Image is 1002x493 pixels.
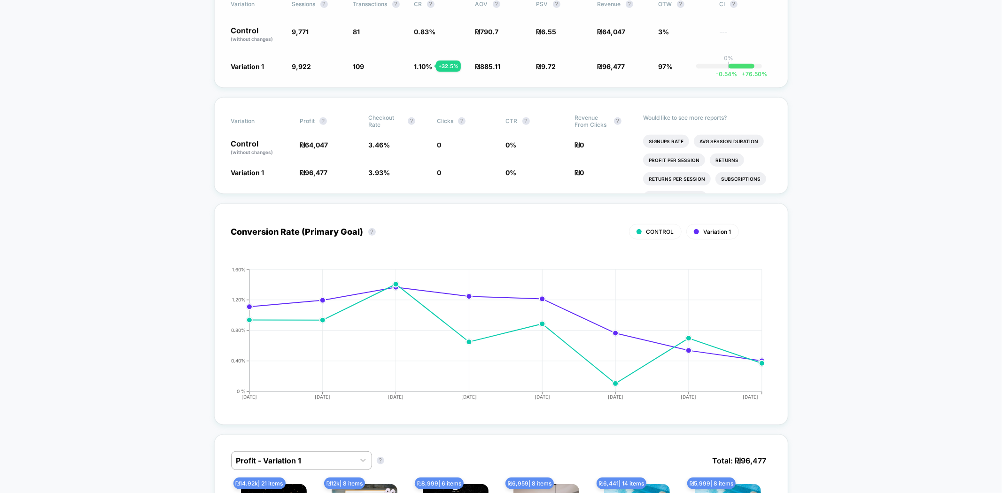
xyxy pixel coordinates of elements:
tspan: [DATE] [388,394,404,400]
span: Transactions [353,0,388,8]
button: ? [320,0,328,8]
span: AOV [475,0,488,8]
li: Returns Per Session [643,172,711,185]
button: ? [392,0,400,8]
span: ₪ 14.92k | 21 items [233,478,286,489]
span: ₪ [536,28,557,36]
button: ? [614,117,621,125]
tspan: [DATE] [743,394,759,400]
span: ₪ 5,999 | 8 items [687,478,736,489]
tspan: 1.20% [232,297,246,302]
p: Control [231,27,283,43]
span: 0.83 % [414,28,436,36]
span: 3.93 % [368,169,390,177]
tspan: 1.60% [232,267,246,272]
span: ₪ 6,441 | 14 items [597,478,646,489]
li: Avg Session Duration [694,135,764,148]
span: Checkout Rate [368,114,403,128]
span: --- [720,29,771,43]
span: 81 [353,28,360,36]
span: ₪ [575,141,584,149]
tspan: [DATE] [315,394,330,400]
span: 790.7 [481,28,499,36]
p: 0% [724,54,734,62]
span: ₪ [475,28,499,36]
span: 885.11 [481,62,501,70]
span: CR [414,0,422,8]
span: 6.55 [542,28,557,36]
span: (without changes) [231,36,273,42]
p: | [728,62,730,69]
span: 96,477 [603,62,625,70]
span: Variation 1 [231,62,264,70]
span: OTW [659,0,710,8]
p: Control [231,140,290,156]
li: Signups Rate [643,135,689,148]
span: 3% [659,28,669,36]
span: 1.10 % [414,62,433,70]
li: Subscriptions Rate [643,191,707,204]
tspan: 0.40% [231,358,246,363]
span: (without changes) [231,149,273,155]
tspan: [DATE] [535,394,550,400]
span: Variation 1 [704,228,731,235]
span: ₪ [475,62,501,70]
span: 0 % [506,141,517,149]
span: Variation [231,0,283,8]
li: Profit Per Session [643,154,705,167]
span: Revenue [598,0,621,8]
span: 64,047 [305,141,328,149]
span: Sessions [292,0,316,8]
tspan: [DATE] [608,394,623,400]
tspan: [DATE] [681,394,697,400]
span: 9,922 [292,62,311,70]
span: Variation 1 [231,169,264,177]
span: 9.72 [542,62,556,70]
span: CI [720,0,771,8]
div: + 32.5 % [436,61,461,72]
tspan: [DATE] [461,394,477,400]
li: Returns [710,154,744,167]
button: ? [408,117,415,125]
span: 76.50 % [737,70,767,77]
button: ? [377,457,384,464]
span: ₪ 6,959 | 8 items [505,478,554,489]
button: ? [553,0,560,8]
span: 9,771 [292,28,309,36]
button: ? [522,117,530,125]
span: 97% [659,62,673,70]
tspan: [DATE] [241,394,257,400]
span: Revenue From Clicks [575,114,609,128]
span: ₪ [300,169,327,177]
span: ₪ 12k | 8 items [324,478,365,489]
button: ? [427,0,435,8]
button: ? [319,117,327,125]
span: Clicks [437,117,453,124]
button: ? [677,0,684,8]
span: 0 % [506,169,517,177]
span: CONTROL [646,228,674,235]
span: PSV [536,0,548,8]
div: CONVERSION_RATE [222,267,762,408]
span: ₪ [598,62,625,70]
span: + [742,70,746,77]
button: ? [368,228,376,236]
span: ₪ 8,999 | 6 items [415,478,464,489]
span: ₪ [536,62,556,70]
span: 0 [580,169,584,177]
button: ? [626,0,633,8]
button: ? [458,117,466,125]
span: ₪ [575,169,584,177]
span: ₪ [598,28,626,36]
span: 0 [580,141,584,149]
span: 96,477 [305,169,327,177]
span: ₪ [300,141,328,149]
li: Subscriptions [715,172,766,185]
span: 0 [437,141,441,149]
span: 0 [437,169,441,177]
span: 64,047 [603,28,626,36]
span: 3.46 % [368,141,390,149]
tspan: 0 % [237,388,246,394]
span: Profit [300,117,315,124]
span: Variation [231,114,283,128]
